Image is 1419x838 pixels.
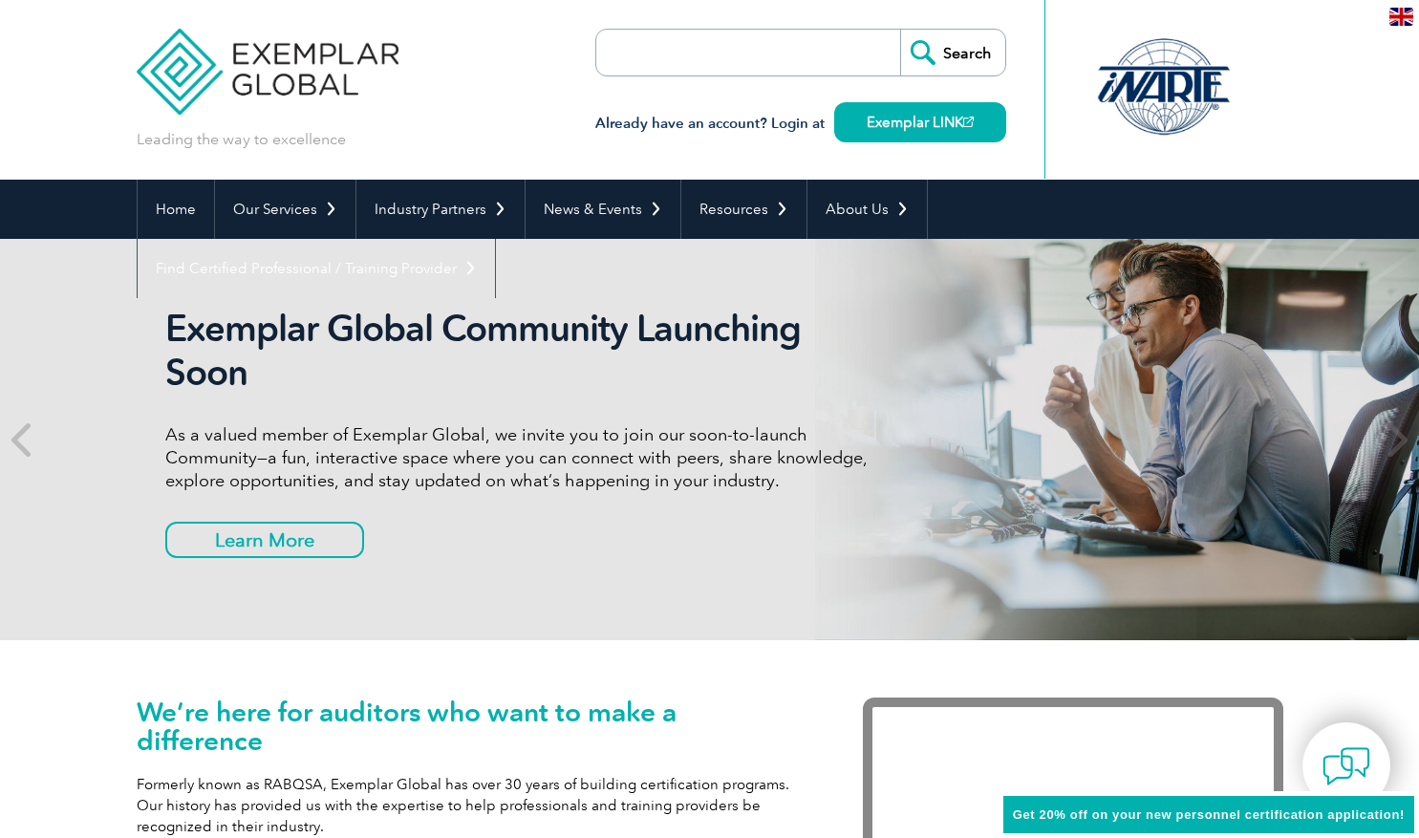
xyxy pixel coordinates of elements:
p: Formerly known as RABQSA, Exemplar Global has over 30 years of building certification programs. O... [137,774,806,837]
p: Leading the way to excellence [137,129,346,150]
img: en [1389,8,1413,26]
a: Resources [681,180,806,239]
input: Search [900,30,1005,75]
a: Our Services [215,180,355,239]
img: open_square.png [963,117,974,127]
h2: Exemplar Global Community Launching Soon [165,307,882,395]
a: Home [138,180,214,239]
img: contact-chat.png [1322,742,1370,790]
a: Learn More [165,522,364,558]
a: Exemplar LINK [834,102,1006,142]
a: Industry Partners [356,180,525,239]
h1: We’re here for auditors who want to make a difference [137,698,806,755]
a: Find Certified Professional / Training Provider [138,239,495,298]
h3: Already have an account? Login at [595,112,1006,136]
span: Get 20% off on your new personnel certification application! [1013,807,1405,822]
a: About Us [807,180,927,239]
a: News & Events [526,180,680,239]
p: As a valued member of Exemplar Global, we invite you to join our soon-to-launch Community—a fun, ... [165,423,882,492]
